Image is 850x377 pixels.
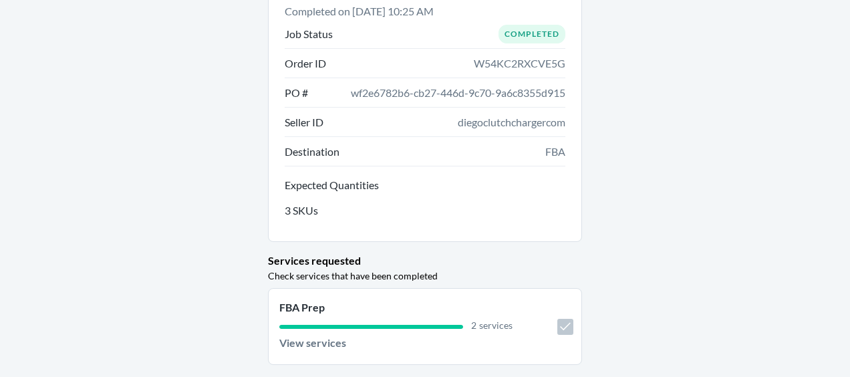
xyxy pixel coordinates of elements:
[458,114,565,130] span: diegoclutchchargercom
[285,177,565,193] p: Expected Quantities
[285,26,333,42] p: Job Status
[285,203,318,219] p: 3 SKUs
[479,320,513,331] span: services
[285,3,565,19] p: Completed on [DATE] 10:25 AM
[285,144,339,160] p: Destination
[279,332,346,354] button: View services
[279,335,346,351] p: View services
[268,253,361,269] p: Services requested
[285,85,308,101] p: PO #
[285,55,326,72] p: Order ID
[268,269,438,283] p: Check services that have been completed
[499,25,565,43] div: Completed
[285,114,323,130] p: Seller ID
[474,55,565,72] span: W54KC2RXCVE5G
[545,144,565,160] span: FBA
[279,299,513,316] p: FBA Prep
[285,177,565,196] button: Expected Quantities
[351,85,565,101] span: wf2e6782b6-cb27-446d-9c70-9a6c8355d915
[471,320,476,331] span: 2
